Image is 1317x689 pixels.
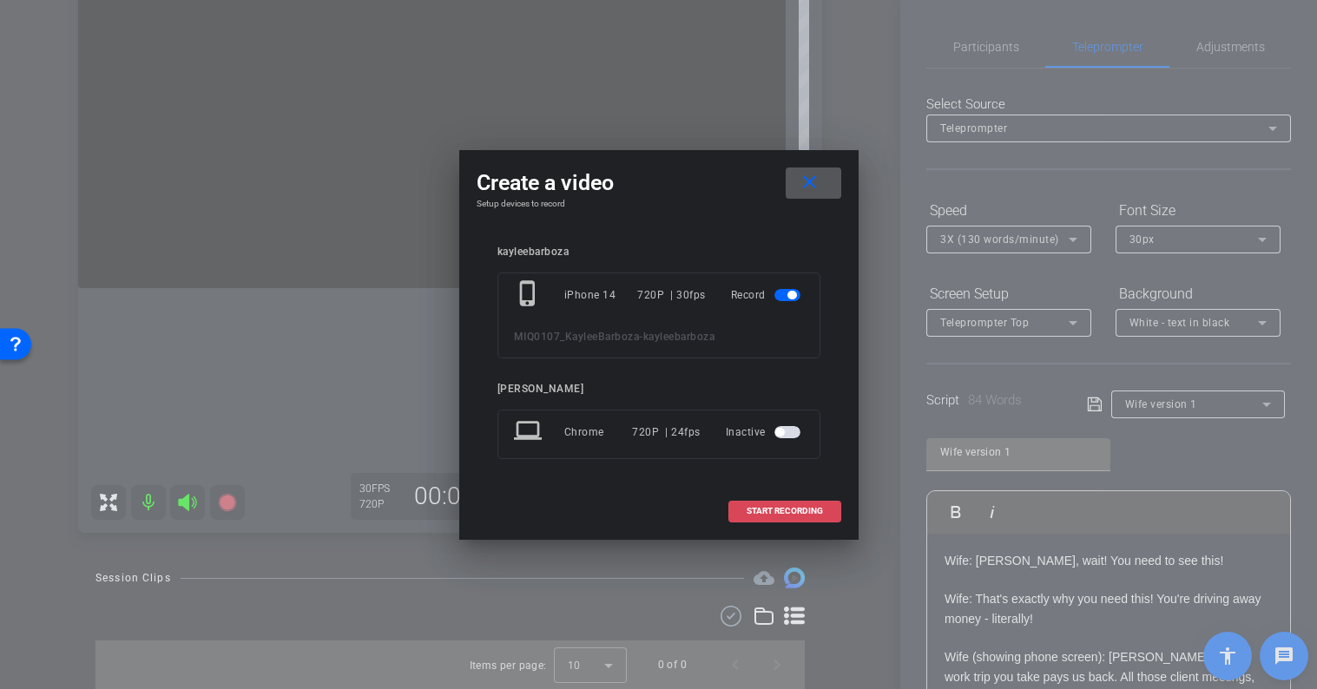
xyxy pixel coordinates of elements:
span: START RECORDING [747,507,823,515]
div: Chrome [564,417,633,448]
span: - [639,331,643,343]
div: Inactive [726,417,804,448]
mat-icon: laptop [514,417,545,448]
h4: Setup devices to record [477,199,841,209]
span: MIQ0107_KayleeBarboza [514,331,640,343]
div: iPhone 14 [564,279,638,311]
mat-icon: close [799,172,820,194]
div: Record [731,279,804,311]
div: 720P | 30fps [637,279,706,311]
span: kayleebarboza [643,331,715,343]
div: Create a video [477,167,841,199]
button: START RECORDING [728,501,841,522]
div: 720P | 24fps [632,417,701,448]
div: kayleebarboza [497,246,820,259]
div: [PERSON_NAME] [497,383,820,396]
mat-icon: phone_iphone [514,279,545,311]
